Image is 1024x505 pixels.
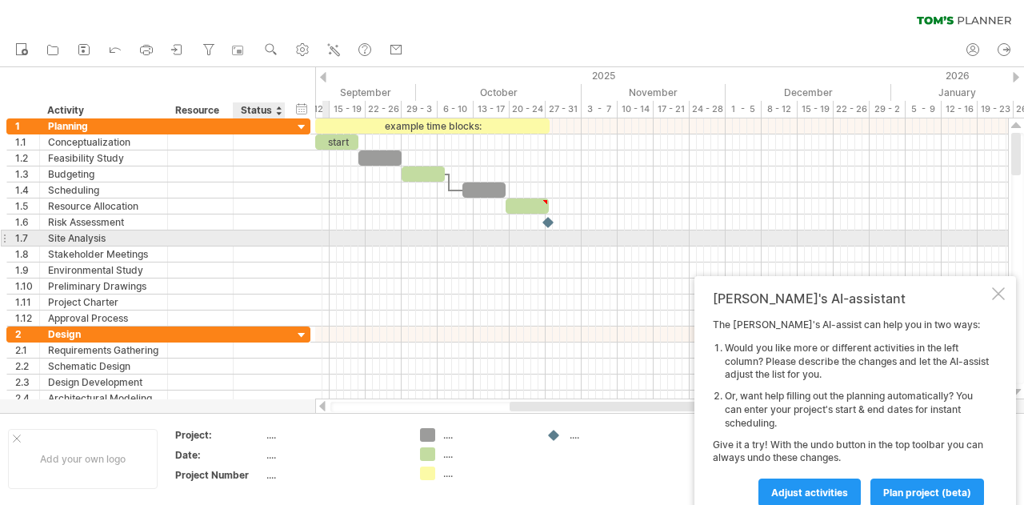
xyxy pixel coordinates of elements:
[942,101,978,118] div: 12 - 16
[15,214,39,230] div: 1.6
[771,487,848,499] span: Adjust activities
[15,118,39,134] div: 1
[883,487,971,499] span: plan project (beta)
[15,311,39,326] div: 1.12
[654,101,690,118] div: 17 - 21
[366,101,402,118] div: 22 - 26
[416,84,582,101] div: October 2025
[48,182,159,198] div: Scheduling
[48,327,159,342] div: Design
[546,101,582,118] div: 27 - 31
[175,428,263,442] div: Project:
[726,84,891,101] div: December 2025
[15,182,39,198] div: 1.4
[48,118,159,134] div: Planning
[175,448,263,462] div: Date:
[48,230,159,246] div: Site Analysis
[175,468,263,482] div: Project Number
[48,150,159,166] div: Feasibility Study
[48,359,159,374] div: Schematic Design
[725,342,989,382] li: Would you like more or different activities in the left column? Please describe the changes and l...
[266,468,401,482] div: ....
[48,246,159,262] div: Stakeholder Meetings
[726,101,762,118] div: 1 - 5
[47,102,158,118] div: Activity
[15,246,39,262] div: 1.8
[834,101,870,118] div: 22 - 26
[798,101,834,118] div: 15 - 19
[582,101,618,118] div: 3 - 7
[48,391,159,406] div: Architectural Modeling
[8,429,158,489] div: Add your own logo
[443,428,530,442] div: ....
[570,428,657,442] div: ....
[474,101,510,118] div: 13 - 17
[15,391,39,406] div: 2.4
[48,343,159,358] div: Requirements Gathering
[48,134,159,150] div: Conceptualization
[15,230,39,246] div: 1.7
[266,428,401,442] div: ....
[15,134,39,150] div: 1.1
[15,375,39,390] div: 2.3
[48,263,159,278] div: Environmental Study
[690,101,726,118] div: 24 - 28
[713,291,989,307] div: [PERSON_NAME]'s AI-assistant
[48,375,159,390] div: Design Development
[402,101,438,118] div: 29 - 3
[15,343,39,358] div: 2.1
[266,448,401,462] div: ....
[48,295,159,310] div: Project Charter
[510,101,546,118] div: 20 - 24
[443,447,530,461] div: ....
[48,311,159,326] div: Approval Process
[582,84,726,101] div: November 2025
[443,467,530,480] div: ....
[241,102,276,118] div: Status
[15,327,39,342] div: 2
[15,198,39,214] div: 1.5
[438,101,474,118] div: 6 - 10
[15,166,39,182] div: 1.3
[258,84,416,101] div: September 2025
[330,101,366,118] div: 15 - 19
[48,214,159,230] div: Risk Assessment
[618,101,654,118] div: 10 - 14
[15,150,39,166] div: 1.2
[315,134,358,150] div: start
[15,263,39,278] div: 1.9
[15,295,39,310] div: 1.11
[906,101,942,118] div: 5 - 9
[725,390,989,430] li: Or, want help filling out the planning automatically? You can enter your project's start & end da...
[48,166,159,182] div: Budgeting
[15,279,39,294] div: 1.10
[978,101,1014,118] div: 19 - 23
[175,102,224,118] div: Resource
[48,198,159,214] div: Resource Allocation
[315,118,550,134] div: example time blocks:
[15,359,39,374] div: 2.2
[762,101,798,118] div: 8 - 12
[48,279,159,294] div: Preliminary Drawings
[870,101,906,118] div: 29 - 2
